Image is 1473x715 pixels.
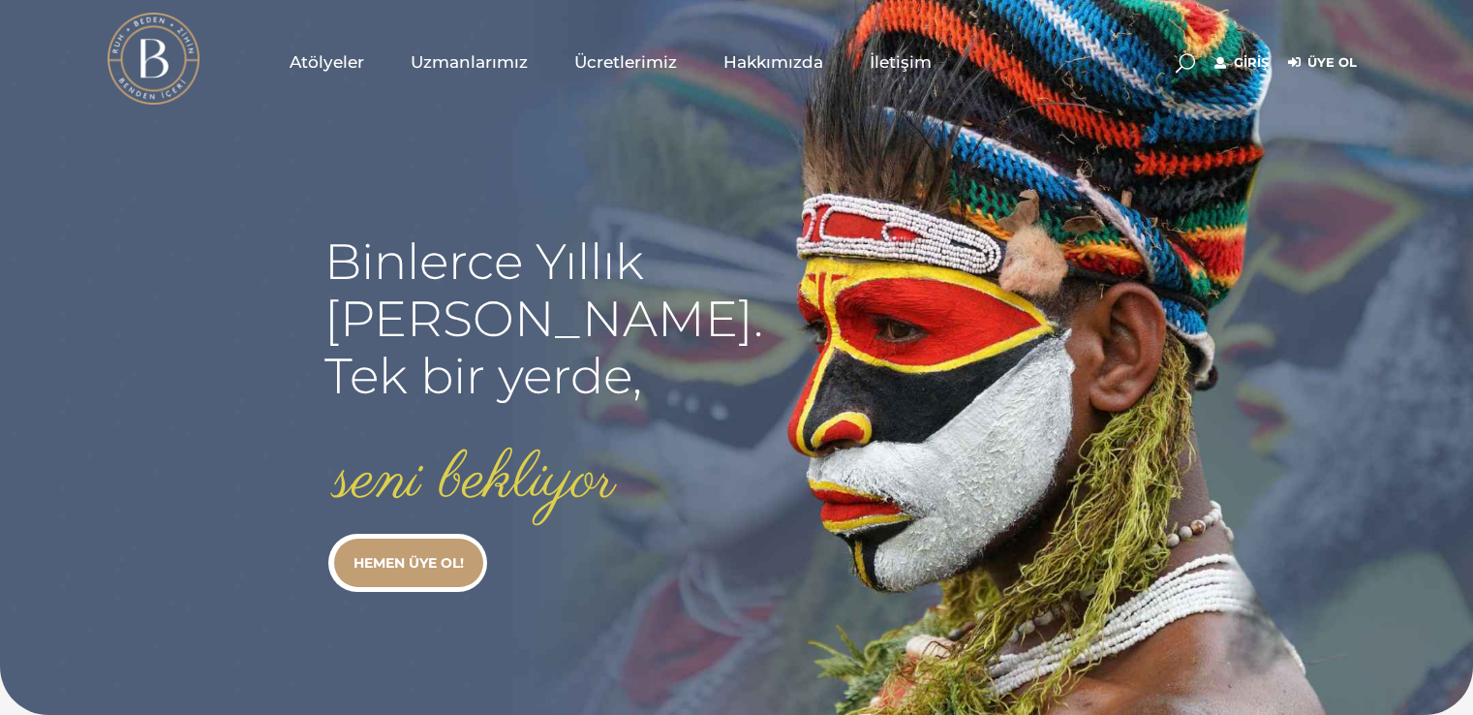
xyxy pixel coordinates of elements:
a: Ücretlerimiz [551,14,700,110]
span: Ücretlerimiz [574,51,677,74]
span: İletişim [870,51,932,74]
a: Uzmanlarımız [387,14,551,110]
span: Uzmanlarımız [411,51,528,74]
a: Üye Ol [1288,51,1357,75]
rs-layer: seni bekliyor [334,445,616,517]
img: light logo [107,13,199,105]
a: Giriş [1214,51,1269,75]
a: İletişim [846,14,955,110]
a: HEMEN ÜYE OL! [334,539,483,587]
rs-layer: Binlerce Yıllık [PERSON_NAME]. Tek bir yerde, [324,233,763,405]
a: Hakkımızda [700,14,846,110]
span: Atölyeler [290,51,364,74]
a: Atölyeler [266,14,387,110]
span: Hakkımızda [723,51,823,74]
